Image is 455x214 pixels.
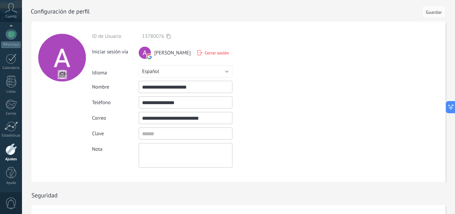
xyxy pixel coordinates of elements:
h1: Seguridad [31,191,58,199]
span: Cerrar sesión [205,50,229,56]
div: Teléfono [92,99,139,106]
div: Listas [1,90,21,94]
div: Iniciar sesión vía [92,46,139,55]
div: Correo [1,112,21,116]
span: Cuenta [5,15,17,19]
button: Español [139,65,232,77]
div: ID de Usuario [92,33,139,40]
span: Guardar [426,10,442,15]
div: Clave [92,130,139,137]
div: Calendario [1,66,21,70]
div: Correo [92,115,139,121]
span: 13780076 [142,33,164,40]
div: WhatsApp [1,42,21,48]
div: Ayuda [1,181,21,185]
div: Nombre [92,84,139,90]
div: Estadísticas [1,134,21,138]
div: Ajustes [1,157,21,162]
span: [PERSON_NAME] [154,50,191,56]
button: Guardar [422,5,446,18]
div: Nota [92,143,139,152]
span: Español [142,68,159,75]
div: Idioma [92,67,139,76]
